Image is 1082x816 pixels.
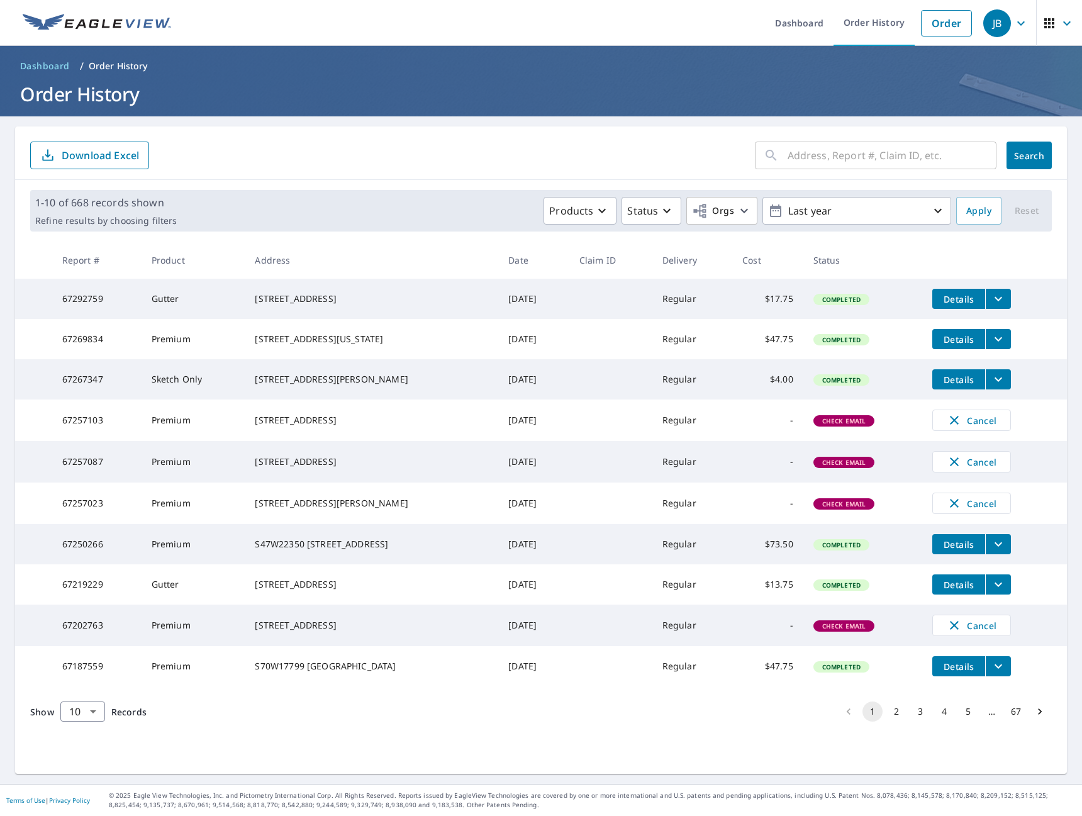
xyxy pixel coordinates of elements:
td: [DATE] [498,319,569,359]
td: 67269834 [52,319,142,359]
button: Go to page 2 [886,701,906,722]
a: Privacy Policy [49,796,90,805]
td: Premium [142,646,245,686]
td: - [732,483,803,524]
td: Sketch Only [142,359,245,400]
button: Apply [956,197,1001,225]
span: Cancel [945,496,998,511]
span: Completed [815,295,868,304]
div: S47W22350 [STREET_ADDRESS] [255,538,488,551]
td: $4.00 [732,359,803,400]
p: Order History [89,60,148,72]
button: Go to page 67 [1006,701,1026,722]
button: Go to page 5 [958,701,978,722]
th: Status [803,242,923,279]
button: detailsBtn-67187559 [932,656,985,676]
span: Cancel [945,413,998,428]
button: Search [1007,142,1052,169]
button: Go to next page [1030,701,1050,722]
li: / [80,59,84,74]
td: 67257023 [52,483,142,524]
span: Completed [815,335,868,344]
td: 67267347 [52,359,142,400]
td: [DATE] [498,359,569,400]
p: © 2025 Eagle View Technologies, Inc. and Pictometry International Corp. All Rights Reserved. Repo... [109,791,1076,810]
span: Cancel [945,618,998,633]
button: Status [622,197,681,225]
span: Completed [815,376,868,384]
th: Cost [732,242,803,279]
button: filesDropdownBtn-67267347 [985,369,1011,389]
p: Last year [783,200,930,222]
span: Details [940,579,978,591]
p: Refine results by choosing filters [35,215,177,226]
div: [STREET_ADDRESS][US_STATE] [255,333,488,345]
button: detailsBtn-67250266 [932,534,985,554]
button: page 1 [862,701,883,722]
p: Download Excel [62,148,139,162]
span: Records [111,706,147,718]
td: Regular [652,359,733,400]
button: detailsBtn-67219229 [932,574,985,595]
input: Address, Report #, Claim ID, etc. [788,138,996,173]
td: Premium [142,483,245,524]
span: Check Email [815,500,874,508]
td: Regular [652,564,733,605]
td: - [732,441,803,483]
div: [STREET_ADDRESS][PERSON_NAME] [255,497,488,510]
td: Premium [142,319,245,359]
span: Completed [815,581,868,590]
td: 67187559 [52,646,142,686]
p: Products [549,203,593,218]
nav: breadcrumb [15,56,1067,76]
span: Check Email [815,416,874,425]
span: Check Email [815,622,874,630]
span: Dashboard [20,60,70,72]
td: 67202763 [52,605,142,646]
td: 67292759 [52,279,142,319]
div: [STREET_ADDRESS][PERSON_NAME] [255,373,488,386]
span: Details [940,333,978,345]
div: [STREET_ADDRESS] [255,578,488,591]
td: Regular [652,400,733,441]
div: 10 [60,694,105,729]
td: [DATE] [498,524,569,564]
button: filesDropdownBtn-67187559 [985,656,1011,676]
button: Cancel [932,451,1011,472]
td: $13.75 [732,564,803,605]
td: [DATE] [498,646,569,686]
th: Claim ID [569,242,652,279]
a: Terms of Use [6,796,45,805]
td: [DATE] [498,279,569,319]
button: filesDropdownBtn-67219229 [985,574,1011,595]
button: detailsBtn-67269834 [932,329,985,349]
td: 67250266 [52,524,142,564]
span: Details [940,293,978,305]
span: Cancel [945,454,998,469]
span: Completed [815,662,868,671]
h1: Order History [15,81,1067,107]
th: Delivery [652,242,733,279]
span: Details [940,539,978,551]
div: … [982,705,1002,718]
span: Search [1017,150,1042,162]
td: Regular [652,279,733,319]
button: detailsBtn-67267347 [932,369,985,389]
td: Premium [142,400,245,441]
span: Check Email [815,458,874,467]
p: Status [627,203,658,218]
button: detailsBtn-67292759 [932,289,985,309]
td: Regular [652,483,733,524]
button: Go to page 4 [934,701,954,722]
td: Gutter [142,564,245,605]
span: Apply [966,203,991,219]
td: Premium [142,605,245,646]
td: $47.75 [732,646,803,686]
td: [DATE] [498,400,569,441]
td: $47.75 [732,319,803,359]
button: Cancel [932,410,1011,431]
td: Premium [142,524,245,564]
td: Regular [652,319,733,359]
button: Download Excel [30,142,149,169]
div: [STREET_ADDRESS] [255,456,488,468]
